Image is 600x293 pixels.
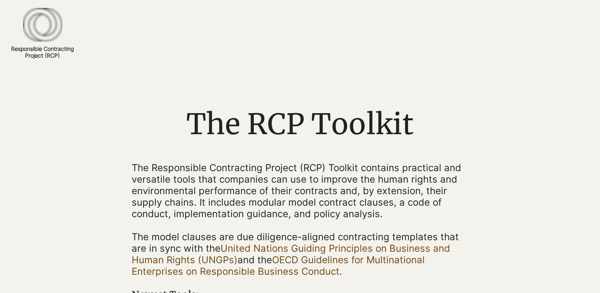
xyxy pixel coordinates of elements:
[132,162,461,220] span: The Responsible Contracting Project (RCP) Toolkit contains practical and versatile tools that com...
[186,106,414,142] span: The RCP Toolkit
[11,45,74,59] a: Responsible ContractingProject (RCP)
[132,231,459,277] span: The model clauses are due diligence-aligned contracting templates that are in sync with the and t...
[132,243,450,266] a: United Nations Guiding Principles on Business and Human Rights (UNGPs)
[132,254,425,277] a: OECD Guidelines for Multinational Enterprises on Responsible Business Conduct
